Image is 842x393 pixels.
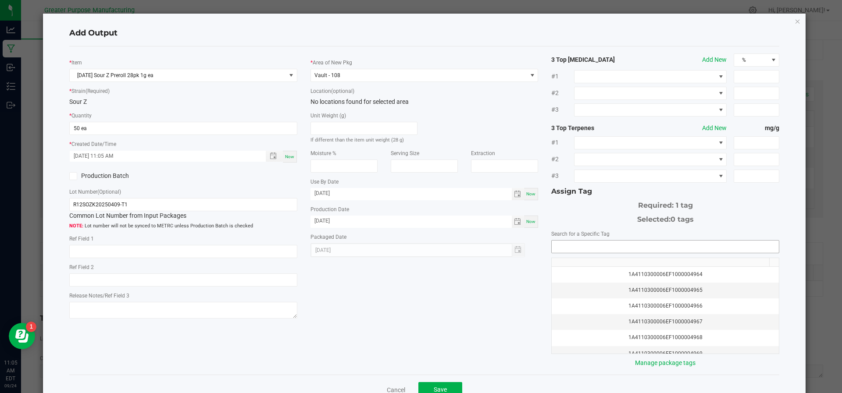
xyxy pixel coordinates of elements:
[69,198,297,220] div: Common Lot Number from Input Packages
[574,170,727,183] span: NO DATA FOUND
[471,149,495,157] label: Extraction
[574,70,727,83] span: NO DATA FOUND
[702,124,727,133] button: Add New
[70,69,286,81] span: [DATE] Sour Z Preroll 28pk 1g ea
[551,230,610,238] label: Search for a Specific Tag
[551,171,574,181] span: #3
[552,241,779,253] input: NO DATA FOUND
[671,215,694,223] span: 0 tags
[310,87,354,95] label: Location
[557,286,774,294] div: 1A4110300006EF1000004965
[71,140,116,148] label: Created Date/Time
[69,171,177,181] label: Production Batch
[310,188,512,199] input: Date
[512,188,524,200] span: Toggle calendar
[557,302,774,310] div: 1A4110300006EF1000004966
[557,333,774,342] div: 1A4110300006EF1000004968
[69,235,94,243] label: Ref Field 1
[551,72,574,81] span: #1
[551,55,642,64] strong: 3 Top [MEDICAL_DATA]
[557,270,774,279] div: 1A4110300006EF1000004964
[26,322,36,332] iframe: Resource center unread badge
[310,137,404,143] small: If different than the item unit weight (28 g)
[97,189,121,195] span: (Optional)
[9,323,35,349] iframe: Resource center
[314,72,340,78] span: Vault - 108
[551,186,779,197] div: Assign Tag
[285,154,294,159] span: Now
[526,191,535,196] span: Now
[702,55,727,64] button: Add New
[69,292,129,300] label: Release Notes/Ref Field 3
[734,124,779,133] strong: mg/g
[310,98,409,105] span: No locations found for selected area
[551,105,574,114] span: #3
[69,98,87,105] span: Sour Z
[71,112,92,120] label: Quantity
[69,263,94,271] label: Ref Field 2
[69,188,121,196] label: Lot Number
[69,28,780,39] h4: Add Output
[574,153,727,166] span: NO DATA FOUND
[551,155,574,164] span: #2
[635,359,696,366] a: Manage package tags
[70,151,257,162] input: Created Datetime
[310,178,339,186] label: Use By Date
[551,197,779,211] div: Required: 1 tag
[86,88,110,94] span: (Required)
[551,211,779,225] div: Selected:
[391,149,419,157] label: Serving Size
[557,318,774,326] div: 1A4110300006EF1000004967
[310,112,346,120] label: Unit Weight (g)
[512,216,524,228] span: Toggle calendar
[551,89,574,98] span: #2
[574,87,727,100] span: NO DATA FOUND
[313,59,352,67] label: Area of New Pkg
[434,386,447,393] span: Save
[331,88,354,94] span: (optional)
[266,151,283,162] span: Toggle popup
[734,54,768,66] span: %
[310,216,512,227] input: Date
[69,223,297,230] span: Lot number will not be synced to METRC unless Production Batch is checked
[310,205,349,213] label: Production Date
[310,149,336,157] label: Moisture %
[551,124,642,133] strong: 3 Top Terpenes
[574,136,727,149] span: NO DATA FOUND
[71,87,110,95] label: Strain
[551,138,574,147] span: #1
[574,103,727,117] span: NO DATA FOUND
[557,350,774,358] div: 1A4110300006EF1000004969
[526,219,535,224] span: Now
[310,233,346,241] label: Packaged Date
[71,59,82,67] label: Item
